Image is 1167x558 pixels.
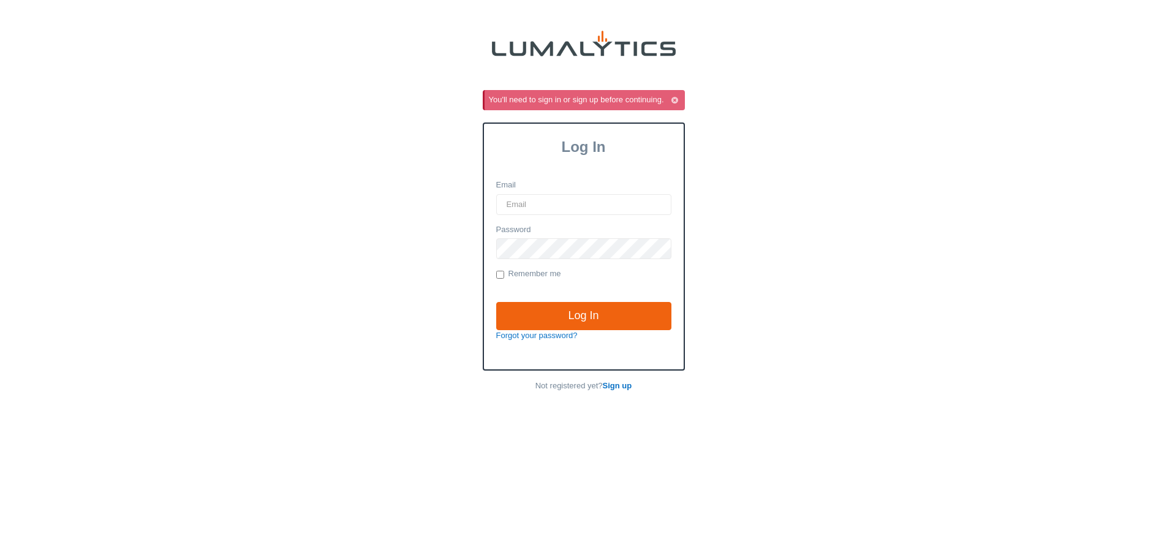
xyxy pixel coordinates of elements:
input: Log In [496,302,671,330]
input: Email [496,194,671,215]
label: Email [496,179,516,191]
label: Remember me [496,268,561,281]
a: Forgot your password? [496,331,578,340]
div: You'll need to sign in or sign up before continuing. [489,94,682,106]
input: Remember me [496,271,504,279]
label: Password [496,224,531,236]
p: Not registered yet? [483,380,685,392]
img: lumalytics-black-e9b537c871f77d9ce8d3a6940f85695cd68c596e3f819dc492052d1098752254.png [492,31,676,56]
a: Sign up [603,381,632,390]
h3: Log In [484,138,684,156]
